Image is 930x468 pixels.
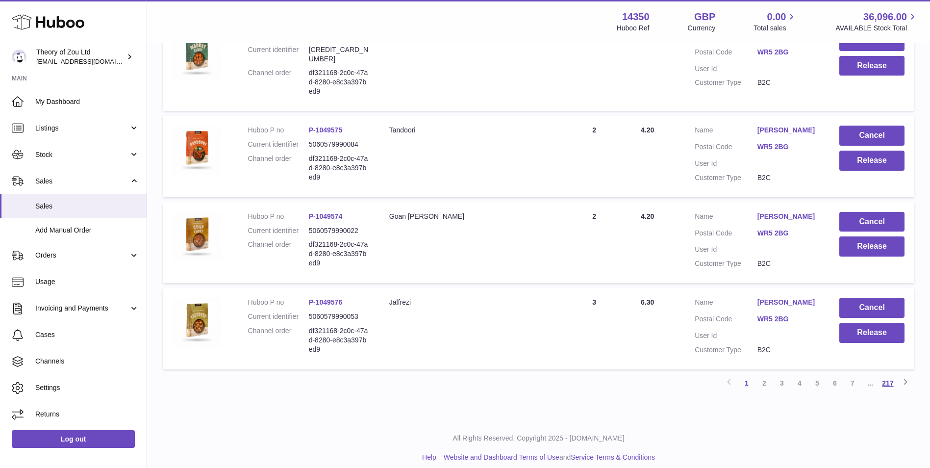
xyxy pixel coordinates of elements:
[248,154,309,182] dt: Channel order
[695,229,757,240] dt: Postal Code
[173,31,222,80] img: 1751364429.jpg
[695,345,757,355] dt: Customer Type
[309,240,370,268] dd: df321168-2c0c-47ad-8280-e8c3a397bed9
[12,430,135,448] a: Log out
[35,330,139,339] span: Cases
[757,345,820,355] dd: B2C
[35,124,129,133] span: Listings
[839,298,905,318] button: Cancel
[773,374,791,392] a: 3
[309,126,343,134] a: P-1049575
[155,434,922,443] p: All Rights Reserved. Copyright 2025 - [DOMAIN_NAME]
[695,259,757,268] dt: Customer Type
[35,202,139,211] span: Sales
[757,298,820,307] a: [PERSON_NAME]
[248,68,309,96] dt: Channel order
[389,298,548,307] div: Jalfrezi
[835,10,918,33] a: 36,096.00 AVAILABLE Stock Total
[839,212,905,232] button: Cancel
[557,21,631,111] td: 2
[844,374,861,392] a: 7
[767,10,786,24] span: 0.00
[444,453,559,461] a: Website and Dashboard Terms of Use
[422,453,436,461] a: Help
[173,298,222,347] img: 1751364645.jpg
[839,236,905,257] button: Release
[309,154,370,182] dd: df321168-2c0c-47ad-8280-e8c3a397bed9
[755,374,773,392] a: 2
[757,173,820,182] dd: B2C
[309,140,370,149] dd: 5060579990084
[641,126,654,134] span: 4.20
[791,374,808,392] a: 4
[695,48,757,59] dt: Postal Code
[754,10,797,33] a: 0.00 Total sales
[309,45,370,64] dd: [CREDIT_CARD_NUMBER]
[861,374,879,392] span: ...
[35,177,129,186] span: Sales
[757,314,820,324] a: WR5 2BG
[35,226,139,235] span: Add Manual Order
[695,298,757,310] dt: Name
[695,331,757,340] dt: User Id
[309,312,370,321] dd: 5060579990053
[757,229,820,238] a: WR5 2BG
[695,126,757,137] dt: Name
[641,212,654,220] span: 4.20
[688,24,716,33] div: Currency
[839,126,905,146] button: Cancel
[757,78,820,87] dd: B2C
[440,453,655,462] li: and
[309,226,370,235] dd: 5060579990022
[309,68,370,96] dd: df321168-2c0c-47ad-8280-e8c3a397bed9
[694,10,715,24] strong: GBP
[757,259,820,268] dd: B2C
[839,323,905,343] button: Release
[35,304,129,313] span: Invoicing and Payments
[389,212,548,221] div: Goan [PERSON_NAME]
[35,97,139,106] span: My Dashboard
[695,212,757,224] dt: Name
[557,202,631,284] td: 2
[695,314,757,326] dt: Postal Code
[754,24,797,33] span: Total sales
[695,64,757,74] dt: User Id
[835,24,918,33] span: AVAILABLE Stock Total
[248,298,309,307] dt: Huboo P no
[309,298,343,306] a: P-1049576
[879,374,897,392] a: 217
[641,298,654,306] span: 6.30
[863,10,907,24] span: 36,096.00
[309,212,343,220] a: P-1049574
[757,212,820,221] a: [PERSON_NAME]
[12,50,26,64] img: internalAdmin-14350@internal.huboo.com
[695,173,757,182] dt: Customer Type
[248,240,309,268] dt: Channel order
[173,212,222,261] img: 1751364540.jpg
[248,126,309,135] dt: Huboo P no
[248,45,309,64] dt: Current identifier
[35,383,139,392] span: Settings
[695,245,757,254] dt: User Id
[757,126,820,135] a: [PERSON_NAME]
[389,126,548,135] div: Tandoori
[35,357,139,366] span: Channels
[738,374,755,392] a: 1
[695,159,757,168] dt: User Id
[557,116,631,197] td: 2
[248,312,309,321] dt: Current identifier
[173,126,222,175] img: 1751364594.jpg
[35,251,129,260] span: Orders
[309,326,370,354] dd: df321168-2c0c-47ad-8280-e8c3a397bed9
[617,24,650,33] div: Huboo Ref
[35,410,139,419] span: Returns
[622,10,650,24] strong: 14350
[248,226,309,235] dt: Current identifier
[36,48,125,66] div: Theory of Zou Ltd
[248,326,309,354] dt: Channel order
[695,142,757,154] dt: Postal Code
[757,48,820,57] a: WR5 2BG
[571,453,655,461] a: Service Terms & Conditions
[35,150,129,159] span: Stock
[557,288,631,369] td: 3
